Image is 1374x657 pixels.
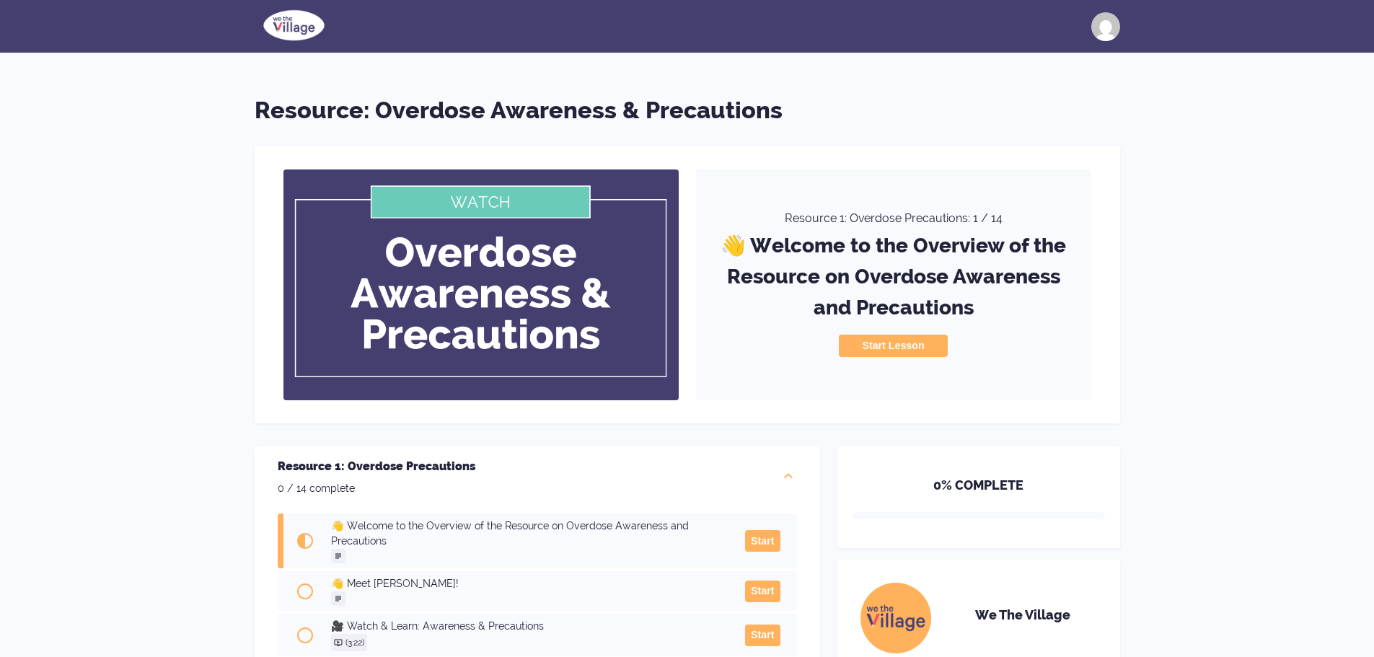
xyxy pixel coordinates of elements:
[948,609,1097,622] h2: We The Village
[728,581,780,602] a: Start
[728,530,780,552] a: Start
[745,530,780,552] button: Start
[728,625,780,646] a: Start
[331,619,728,634] h3: 🎥 Watch & Learn: Awareness & Precautions
[331,576,728,606] a: 👋 Meet [PERSON_NAME]!
[745,625,780,646] button: Start
[255,93,1120,128] h1: Resource: Overdose Awareness & Precautions
[839,335,947,356] button: Start Lesson
[283,169,679,400] img: course banner
[278,481,475,496] p: 0 / 14 complete
[255,7,334,43] img: school logo
[745,581,780,602] button: Start
[331,519,728,563] a: 👋 Welcome to the Overview of the Resource on Overdose Awareness and Precautions
[713,224,1074,335] h3: 👋 Welcome to the Overview of the Resource on Overdose Awareness and Precautions
[853,475,1105,512] h5: 0 % COMPLETE
[255,446,820,508] div: Resource 1: Overdose Precautions0 / 14 complete
[331,619,728,651] a: 🎥 Watch & Learn: Awareness & Precautions(3:22)
[785,213,1003,224] h4: Resource 1: Overdose Precautions: 1 / 14
[331,519,728,549] h3: 👋 Welcome to the Overview of the Resource on Overdose Awareness and Precautions
[345,637,364,648] p: ( 3:22 )
[278,458,475,475] h2: Resource 1: Overdose Precautions
[331,576,728,591] h3: 👋 Meet [PERSON_NAME]!
[859,582,932,655] img: instructor avatar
